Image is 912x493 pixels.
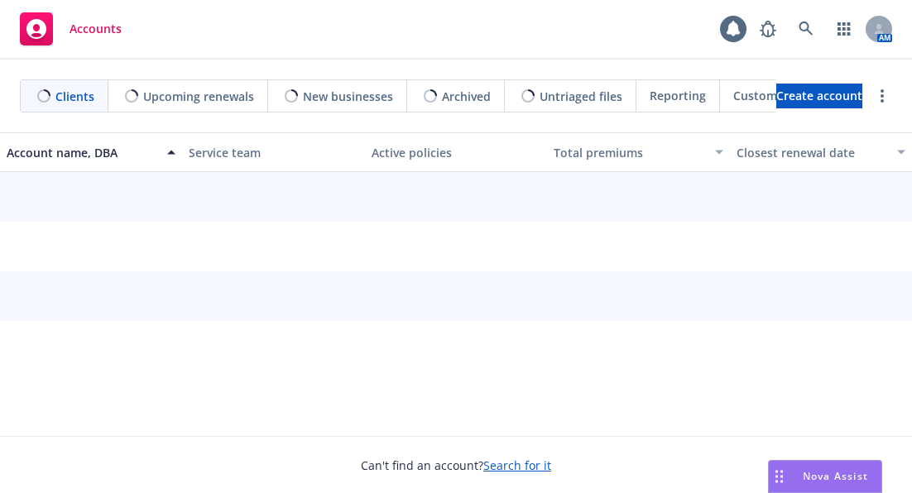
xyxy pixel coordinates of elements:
div: Total premiums [554,144,704,161]
span: Reporting [650,87,706,104]
span: Accounts [70,22,122,36]
button: Total premiums [547,132,729,172]
div: Closest renewal date [737,144,887,161]
a: Search for it [483,457,551,473]
a: Create account [776,84,862,108]
span: Untriaged files [540,88,622,105]
div: Drag to move [769,461,790,492]
button: Nova Assist [768,460,882,493]
a: Accounts [13,6,128,52]
div: Account name, DBA [7,144,157,161]
button: Active policies [365,132,547,172]
span: Can't find an account? [361,457,551,474]
a: Switch app [828,12,861,45]
span: Create account [776,80,862,112]
button: Service team [182,132,364,172]
span: Archived [442,88,491,105]
a: more [872,86,892,106]
div: Active policies [372,144,540,161]
a: Search [790,12,823,45]
span: Clients [55,88,94,105]
span: New businesses [303,88,393,105]
span: Upcoming renewals [143,88,254,105]
a: Report a Bug [751,12,785,45]
button: Closest renewal date [730,132,912,172]
div: Service team [189,144,358,161]
span: Customer Directory [733,87,845,104]
span: Nova Assist [803,469,868,483]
